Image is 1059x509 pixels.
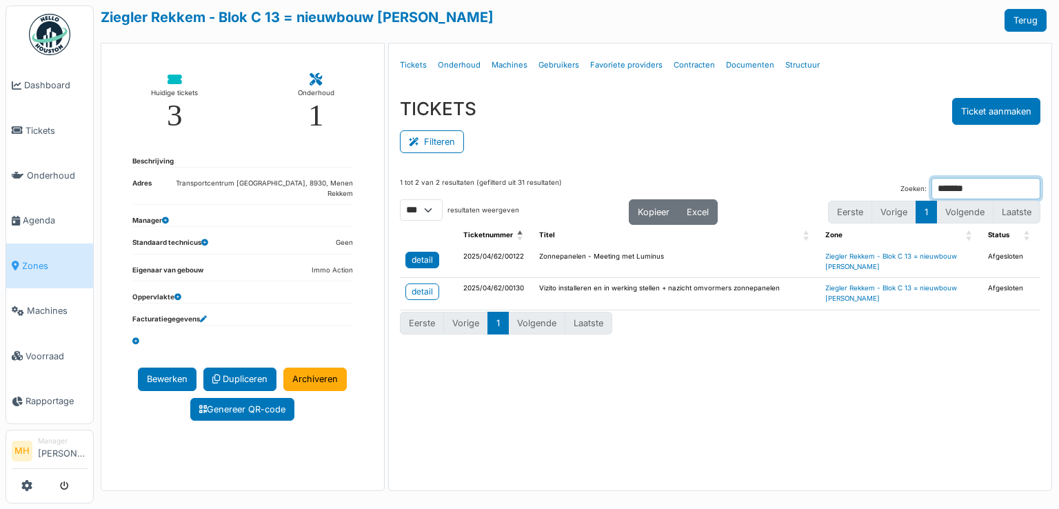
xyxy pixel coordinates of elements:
a: Onderhoud 1 [287,63,345,142]
a: detail [405,283,439,300]
a: Rapportage [6,379,93,423]
td: Zonnepanelen - Meeting met Luminus [534,246,820,278]
span: Agenda [23,214,88,227]
button: Filteren [400,130,464,153]
span: Onderhoud [27,169,88,182]
dt: Manager [132,216,169,226]
button: Excel [678,199,718,225]
span: Voorraad [26,350,88,363]
div: Manager [38,436,88,446]
a: Tickets [394,49,432,81]
a: Structuur [780,49,825,81]
td: Vizito installeren en in werking stellen + nazicht omvormers zonnepanelen [534,278,820,310]
dt: Oppervlakte [132,292,181,303]
a: Ziegler Rekkem - Blok C 13 = nieuwbouw [PERSON_NAME] [825,284,957,302]
span: Tickets [26,124,88,137]
h3: TICKETS [400,98,476,119]
li: MH [12,441,32,461]
a: Terug [1005,9,1047,32]
button: Ticket aanmaken [952,98,1040,125]
a: Onderhoud [6,153,93,198]
li: [PERSON_NAME] [38,436,88,466]
span: Rapportage [26,395,88,408]
td: Afgesloten [982,278,1040,310]
dd: Immo Action [312,266,353,276]
span: Dashboard [24,79,88,92]
span: Machines [27,304,88,317]
span: Status [988,231,1009,239]
dd: Transportcentrum [GEOGRAPHIC_DATA], 8930, Menen Rekkem [152,179,353,199]
span: Zone [825,231,843,239]
button: 1 [916,201,937,223]
div: Onderhoud [298,86,334,100]
dt: Eigenaar van gebouw [132,266,203,281]
span: Ticketnummer [463,231,513,239]
span: Titel: Activate to sort [803,225,811,246]
dd: Geen [336,238,353,248]
a: Bewerken [138,368,196,390]
span: Ticketnummer: Activate to invert sorting [517,225,525,246]
dt: Beschrijving [132,157,174,167]
span: Zones [22,259,88,272]
div: 3 [167,100,183,131]
dt: Standaard technicus [132,238,208,254]
label: resultaten weergeven [447,206,519,216]
span: Status: Activate to sort [1024,225,1032,246]
a: Voorraad [6,333,93,378]
td: Afgesloten [982,246,1040,278]
label: Zoeken: [900,184,927,194]
div: 1 tot 2 van 2 resultaten (gefilterd uit 31 resultaten) [400,178,562,199]
a: Huidige tickets 3 [140,63,209,142]
a: MH Manager[PERSON_NAME] [12,436,88,469]
a: detail [405,252,439,268]
span: Kopieer [638,207,669,217]
img: Badge_color-CXgf-gQk.svg [29,14,70,55]
a: Documenten [720,49,780,81]
a: Contracten [668,49,720,81]
a: Dupliceren [203,368,276,390]
a: Archiveren [283,368,347,390]
a: Dashboard [6,63,93,108]
a: Onderhoud [432,49,486,81]
div: Huidige tickets [151,86,198,100]
a: Machines [486,49,533,81]
a: Agenda [6,198,93,243]
a: Zones [6,243,93,288]
button: Kopieer [629,199,678,225]
div: detail [412,254,433,266]
span: Excel [687,207,709,217]
a: Genereer QR-code [190,398,294,421]
nav: pagination [828,201,1040,223]
div: detail [412,286,433,298]
dt: Adres [132,179,152,204]
dt: Facturatiegegevens [132,315,207,325]
span: Zone: Activate to sort [966,225,974,246]
a: Favoriete providers [585,49,668,81]
nav: pagination [400,312,612,335]
td: 2025/04/62/00122 [458,246,534,278]
td: 2025/04/62/00130 [458,278,534,310]
span: Titel [539,231,555,239]
a: Ziegler Rekkem - Blok C 13 = nieuwbouw [PERSON_NAME] [825,252,957,270]
a: Ziegler Rekkem - Blok C 13 = nieuwbouw [PERSON_NAME] [101,9,494,26]
a: Gebruikers [533,49,585,81]
a: Machines [6,288,93,333]
div: 1 [308,100,324,131]
button: 1 [487,312,509,335]
a: Tickets [6,108,93,152]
